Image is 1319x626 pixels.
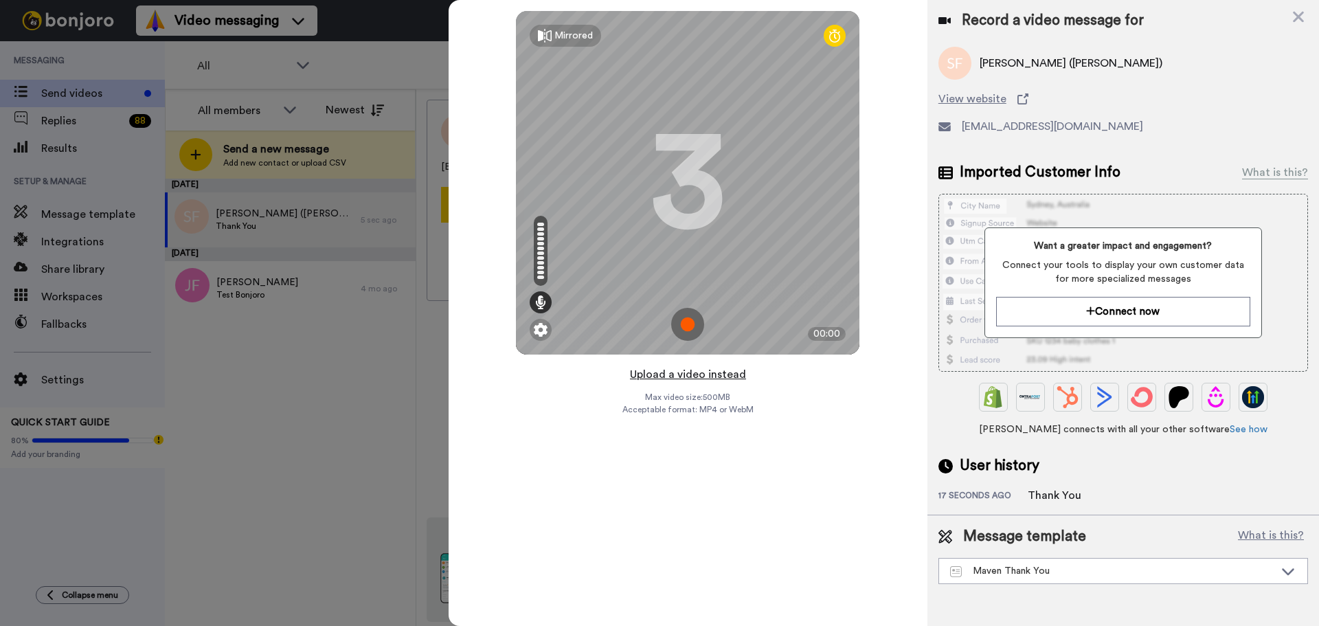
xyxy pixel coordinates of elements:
[534,323,548,337] img: ic_gear.svg
[996,258,1250,286] span: Connect your tools to display your own customer data for more specialized messages
[1205,386,1227,408] img: Drip
[1242,164,1308,181] div: What is this?
[1242,386,1264,408] img: GoHighLevel
[938,91,1308,107] a: View website
[1230,425,1267,434] a: See how
[1019,386,1041,408] img: Ontraport
[938,91,1006,107] span: View website
[938,490,1028,504] div: 17 seconds ago
[938,423,1308,436] span: [PERSON_NAME] connects with all your other software
[960,456,1039,476] span: User history
[1057,386,1079,408] img: Hubspot
[1131,386,1153,408] img: ConvertKit
[1168,386,1190,408] img: Patreon
[1094,386,1116,408] img: ActiveCampaign
[950,566,962,577] img: Message-temps.svg
[671,308,704,341] img: ic_record_start.svg
[1234,526,1308,547] button: What is this?
[808,327,846,341] div: 00:00
[645,392,730,403] span: Max video size: 500 MB
[962,118,1143,135] span: [EMAIL_ADDRESS][DOMAIN_NAME]
[982,386,1004,408] img: Shopify
[963,526,1086,547] span: Message template
[622,404,754,415] span: Acceptable format: MP4 or WebM
[1028,487,1096,504] div: Thank You
[960,162,1120,183] span: Imported Customer Info
[626,366,750,383] button: Upload a video instead
[996,239,1250,253] span: Want a greater impact and engagement?
[950,564,1274,578] div: Maven Thank You
[996,297,1250,326] button: Connect now
[650,131,725,234] div: 3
